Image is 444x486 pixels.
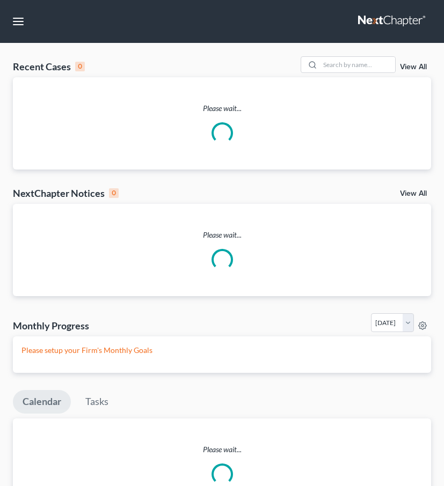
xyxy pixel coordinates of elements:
a: Tasks [76,390,118,414]
p: Please wait... [13,230,431,240]
div: 0 [109,188,119,198]
p: Please wait... [13,444,431,455]
h3: Monthly Progress [13,319,89,332]
p: Please wait... [13,103,431,114]
input: Search by name... [320,57,395,72]
a: View All [400,63,427,71]
a: View All [400,190,427,197]
div: NextChapter Notices [13,187,119,200]
a: Calendar [13,390,71,414]
div: 0 [75,62,85,71]
p: Please setup your Firm's Monthly Goals [21,345,423,356]
div: Recent Cases [13,60,85,73]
